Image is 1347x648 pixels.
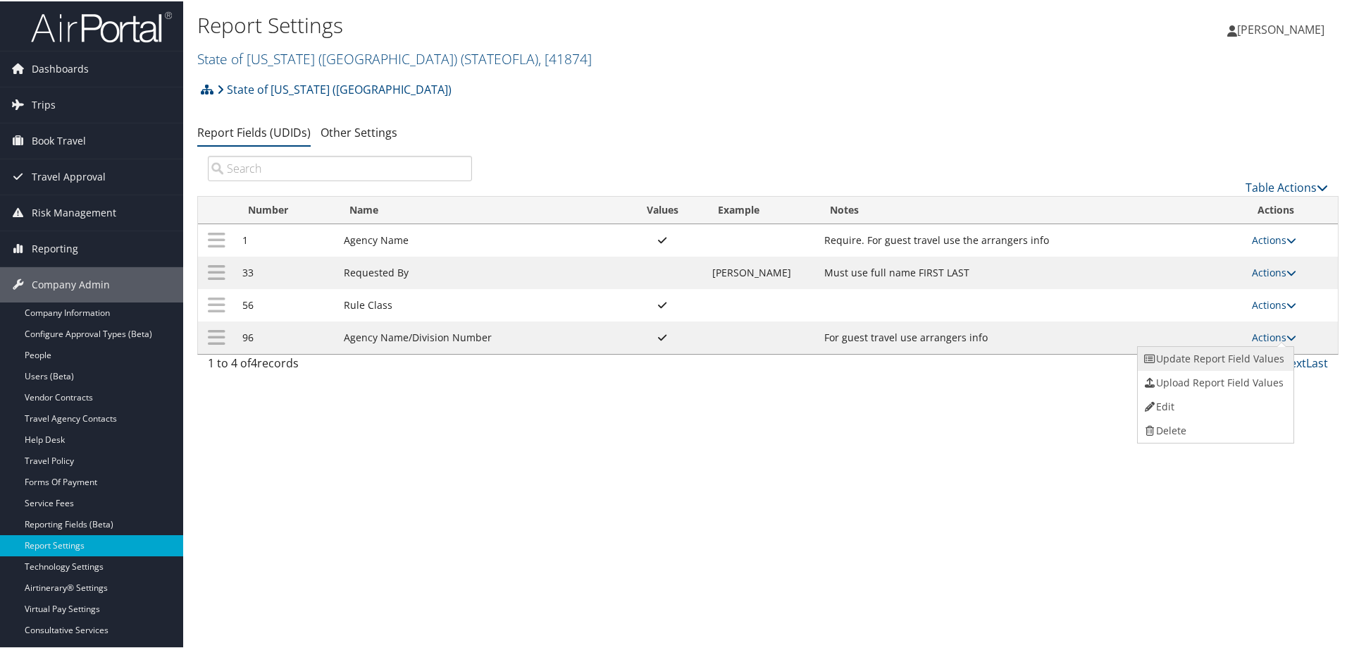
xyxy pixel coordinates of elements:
[321,123,397,139] a: Other Settings
[817,195,1244,223] th: Notes
[620,195,705,223] th: Values
[198,195,235,223] th: : activate to sort column descending
[235,320,337,353] td: 96
[32,122,86,157] span: Book Travel
[32,230,78,265] span: Reporting
[337,255,620,288] td: Requested By
[337,320,620,353] td: Agency Name/Division Number
[1306,354,1328,369] a: Last
[197,48,592,67] a: State of [US_STATE] ([GEOGRAPHIC_DATA])
[1252,264,1296,278] a: Actions
[817,223,1244,255] td: Require. For guest travel use the arrangers info
[31,9,172,42] img: airportal-logo.png
[251,354,257,369] span: 4
[705,195,818,223] th: Example
[1138,346,1290,369] a: Update Report Field Values
[197,123,311,139] a: Report Fields (UDIDs)
[705,255,818,288] td: [PERSON_NAME]
[817,320,1244,353] td: For guest travel use arrangers info
[817,255,1244,288] td: Must use full name FIRST LAST
[32,86,56,121] span: Trips
[538,48,592,67] span: , [ 41874 ]
[1138,369,1290,393] a: Upload Report Field Values
[1227,7,1339,49] a: [PERSON_NAME]
[1252,297,1296,310] a: Actions
[235,223,337,255] td: 1
[461,48,538,67] span: ( STATEOFLA )
[1246,178,1328,194] a: Table Actions
[1252,232,1296,245] a: Actions
[337,195,620,223] th: Name
[235,195,337,223] th: Number
[208,154,472,180] input: Search
[1237,20,1324,36] span: [PERSON_NAME]
[1138,417,1290,441] a: Delete
[197,9,958,39] h1: Report Settings
[337,223,620,255] td: Agency Name
[1138,393,1290,417] a: Edit
[32,266,110,301] span: Company Admin
[217,74,452,102] a: State of [US_STATE] ([GEOGRAPHIC_DATA])
[208,353,472,377] div: 1 to 4 of records
[235,288,337,320] td: 56
[32,194,116,229] span: Risk Management
[32,158,106,193] span: Travel Approval
[32,50,89,85] span: Dashboards
[1245,195,1338,223] th: Actions
[235,255,337,288] td: 33
[1252,329,1296,343] a: Actions
[337,288,620,320] td: Rule Class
